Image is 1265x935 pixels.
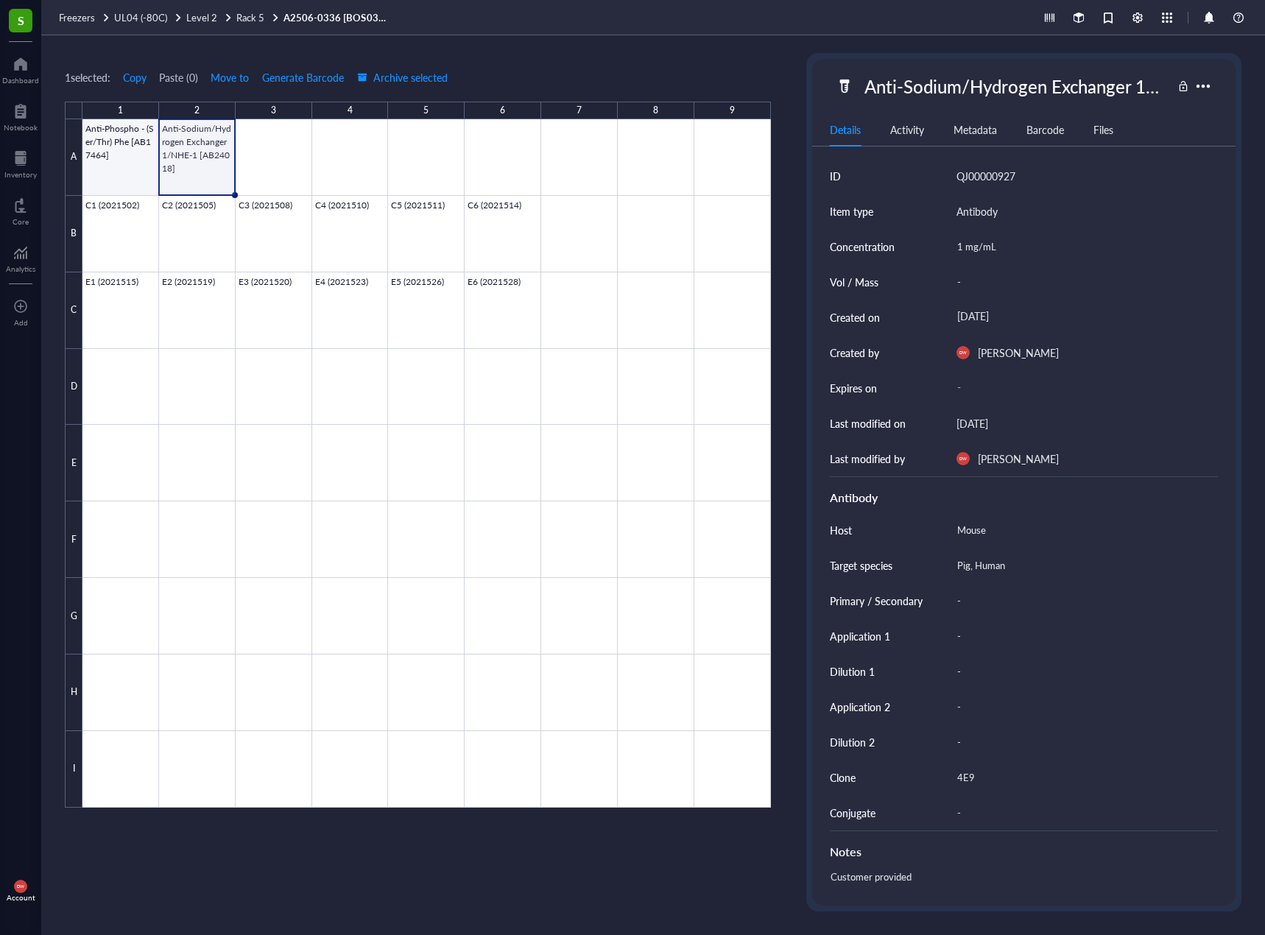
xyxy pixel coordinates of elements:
[830,769,856,786] div: Clone
[951,585,1212,616] div: -
[830,489,1218,507] div: Antibody
[118,102,123,119] div: 1
[59,11,111,24] a: Freezers
[951,621,1212,652] div: -
[4,147,37,179] a: Inventory
[951,267,1212,297] div: -
[951,797,1212,828] div: -
[830,345,879,361] div: Created by
[858,71,1172,102] div: Anti-Sodium/Hydrogen Exchanger 1/NHE-1 [AB24018]
[4,170,37,179] div: Inventory
[890,121,924,138] div: Activity
[65,119,82,196] div: A
[830,522,852,538] div: Host
[830,699,890,715] div: Application 2
[951,515,1212,546] div: Mouse
[2,76,39,85] div: Dashboard
[830,628,890,644] div: Application 1
[830,593,923,609] div: Primary / Secondary
[13,217,29,226] div: Core
[65,731,82,808] div: I
[951,375,1212,401] div: -
[59,10,95,24] span: Freezers
[423,102,429,119] div: 5
[186,10,217,24] span: Level 2
[951,304,1212,331] div: [DATE]
[14,318,28,327] div: Add
[830,168,841,184] div: ID
[122,66,147,89] button: Copy
[951,656,1212,687] div: -
[283,11,394,24] a: A2506-0336 [BOS03871] (12x Cell Lysates, 2x Ab for WB)
[18,11,24,29] span: S
[830,843,1218,861] div: Notes
[114,10,167,24] span: UL04 (-80C)
[261,66,345,89] button: Generate Barcode
[830,203,873,219] div: Item type
[65,196,82,272] div: B
[830,805,875,821] div: Conjugate
[830,239,895,255] div: Concentration
[65,272,82,349] div: C
[65,425,82,501] div: E
[500,102,505,119] div: 6
[123,71,147,83] span: Copy
[6,241,35,273] a: Analytics
[577,102,582,119] div: 7
[7,893,35,902] div: Account
[956,414,988,432] div: [DATE]
[2,52,39,85] a: Dashboard
[4,123,38,132] div: Notebook
[830,663,875,680] div: Dilution 1
[236,10,264,24] span: Rack 5
[211,71,249,83] span: Move to
[830,274,878,290] div: Vol / Mass
[1026,121,1064,138] div: Barcode
[348,102,353,119] div: 4
[830,415,906,431] div: Last modified on
[6,264,35,273] div: Analytics
[959,350,967,356] span: DW
[65,654,82,731] div: H
[262,71,344,83] span: Generate Barcode
[357,71,448,83] span: Archive selected
[951,691,1212,722] div: -
[17,884,24,889] span: DW
[13,194,29,226] a: Core
[956,202,998,220] div: Antibody
[4,99,38,132] a: Notebook
[956,167,1015,185] div: QJ00000927
[830,451,905,467] div: Last modified by
[830,557,892,574] div: Target species
[830,380,877,396] div: Expires on
[159,66,198,89] button: Paste (0)
[959,456,967,462] span: DW
[271,102,276,119] div: 3
[830,734,875,750] div: Dilution 2
[194,102,200,119] div: 2
[978,450,1059,467] div: [PERSON_NAME]
[978,344,1059,361] div: [PERSON_NAME]
[824,867,1212,902] div: Customer provided
[653,102,658,119] div: 8
[65,501,82,578] div: F
[65,578,82,654] div: G
[356,66,448,89] button: Archive selected
[65,69,110,85] div: 1 selected:
[830,309,880,325] div: Created on
[1093,121,1113,138] div: Files
[186,11,281,24] a: Level 2Rack 5
[951,727,1212,758] div: -
[954,121,997,138] div: Metadata
[951,762,1212,793] div: 4E9
[830,121,861,138] div: Details
[951,550,1212,581] div: Pig, Human
[65,349,82,426] div: D
[114,11,183,24] a: UL04 (-80C)
[730,102,735,119] div: 9
[951,231,1212,262] div: 1 mg/mL
[210,66,250,89] button: Move to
